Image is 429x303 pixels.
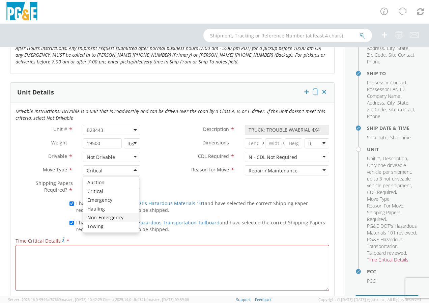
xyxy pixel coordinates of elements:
[367,106,386,113] span: Zip Code
[16,108,325,121] i: Drivable Instructions: Drivable is a unit that is roadworthy and can be driven over the road by a...
[83,196,139,204] div: Emergency
[367,162,412,189] span: Only one driveable vehicle per shipment, up to 3 not driveable vehicle per shipment
[367,79,407,86] span: Possessor Contact
[265,138,282,148] input: Width
[203,29,372,42] input: Shipment, Tracking or Reference Number (at least 4 chars)
[367,93,400,99] span: Company Name
[367,93,401,100] li: ,
[5,2,39,22] img: pge-logo-06675f144f4cfa6a6814.png
[387,45,395,51] span: City
[367,196,390,202] span: Move Type
[367,100,385,106] li: ,
[76,219,325,232] span: I have reviewed the and have selected the correct Shipping Papers requirement for each unit to be...
[83,178,139,187] div: Auction
[367,223,417,236] li: ,
[87,127,137,133] span: B28443
[203,126,229,132] span: Description
[282,138,285,148] span: X
[83,204,139,213] div: Hauling
[367,189,397,196] li: ,
[87,154,115,161] div: Not Drivable
[367,236,417,256] li: ,
[367,45,385,52] li: ,
[318,297,421,302] span: Copyright © [DATE]-[DATE] Agistix Inc., All Rights Reserved
[61,297,102,302] span: master, [DATE] 10:42:29
[367,58,380,65] span: Phone
[69,201,74,206] input: I have reviewed thePG&E DOT's Hazardous Materials 101and have selected the correct Shipping Paper...
[43,166,67,173] span: Move Type
[367,147,419,152] h4: Unit
[367,106,387,113] li: ,
[367,202,403,209] span: Reason For Move
[367,113,380,119] span: Phone
[387,45,396,52] li: ,
[367,71,419,76] h4: Ship To
[202,139,229,146] span: Dimensions
[367,162,417,189] li: ,
[387,100,396,106] li: ,
[397,45,409,52] li: ,
[383,155,407,162] span: Description
[69,221,74,225] input: I have reviewed thePG&E's Hazardous Transportation Tailboardand have selected the correct Shippin...
[367,52,386,58] span: Zip Code
[51,139,67,146] span: Weight
[389,52,414,58] span: Site Contact
[83,187,139,196] div: Critical
[367,86,405,92] span: Possessor LAN ID
[367,134,388,141] span: Ship Date
[397,45,408,51] span: State
[87,167,103,174] div: Critical
[262,138,265,148] span: X
[198,153,229,159] span: CDL Required
[367,202,404,209] li: ,
[255,297,271,302] a: Feedback
[148,297,189,302] span: master, [DATE] 09:59:06
[76,200,308,213] span: I have reviewed the and have selected the correct Shipping Paper requirement for each unit to be ...
[367,196,391,202] li: ,
[17,89,54,96] h3: Unit Details
[236,297,251,302] a: Support
[83,213,139,222] div: Non-Emergency
[249,167,297,174] div: Repair / Maintenance
[367,126,419,131] h4: Ship Date & Time
[191,166,229,173] span: Reason for Move
[103,297,189,302] span: Client: 2025.14.0-db4321d
[367,134,389,141] li: ,
[367,236,406,256] span: PG&E Hazardous Transportation Tailboard reviewed
[48,153,67,159] span: Drivable
[367,79,408,86] li: ,
[16,45,325,65] i: After Hours Instructions: Any shipment request submitted after normal business hours (7:00 am - 5...
[367,45,384,51] span: Address
[367,86,406,93] li: ,
[397,100,408,106] span: State
[285,138,302,148] input: Height
[367,189,396,195] span: CDL Required
[249,154,297,161] div: N - CDL Not Required
[387,100,395,106] span: City
[367,278,376,284] span: PCC
[8,297,102,302] span: Server: 2025.16.0-9544af67660
[397,100,409,106] li: ,
[367,209,417,223] li: ,
[367,155,380,162] span: Unit #
[120,200,205,206] a: PG&E DOT's Hazardous Materials 101
[36,180,73,193] span: Shipping Papers Required?
[16,238,61,244] span: Time Critical Details
[245,138,262,148] input: Length
[367,155,381,162] li: ,
[367,100,384,106] span: Address
[367,256,408,263] span: Time Critical Details
[367,209,401,222] span: Shipping Papers Required
[383,155,408,162] li: ,
[367,223,417,236] span: PG&E DOT's Hazardous Materials 101 reviewed
[120,219,220,226] a: PG&E's Hazardous Transportation Tailboard
[367,52,387,58] li: ,
[389,106,414,113] span: Site Contact
[390,134,411,141] span: Ship Time
[389,52,416,58] li: ,
[83,125,140,135] span: B28443
[367,269,419,274] h4: PCC
[53,126,67,132] span: Unit #
[83,222,139,231] div: Towing
[389,106,416,113] li: ,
